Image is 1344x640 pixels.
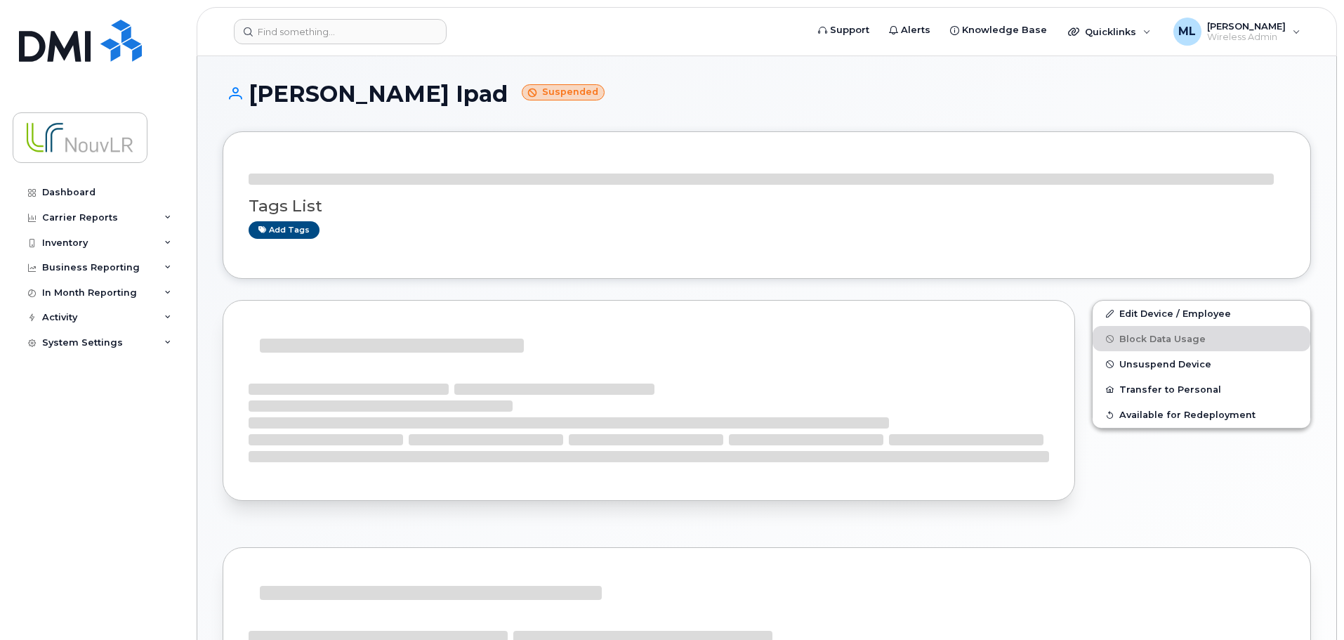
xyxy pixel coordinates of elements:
[522,84,605,100] small: Suspended
[223,81,1311,106] h1: [PERSON_NAME] Ipad
[1093,301,1310,326] a: Edit Device / Employee
[249,197,1285,215] h3: Tags List
[1093,377,1310,402] button: Transfer to Personal
[1119,359,1211,370] span: Unsuspend Device
[1119,410,1256,420] span: Available for Redeployment
[249,221,319,239] a: Add tags
[1093,326,1310,351] button: Block Data Usage
[1093,402,1310,427] button: Available for Redeployment
[1093,351,1310,377] button: Unsuspend Device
